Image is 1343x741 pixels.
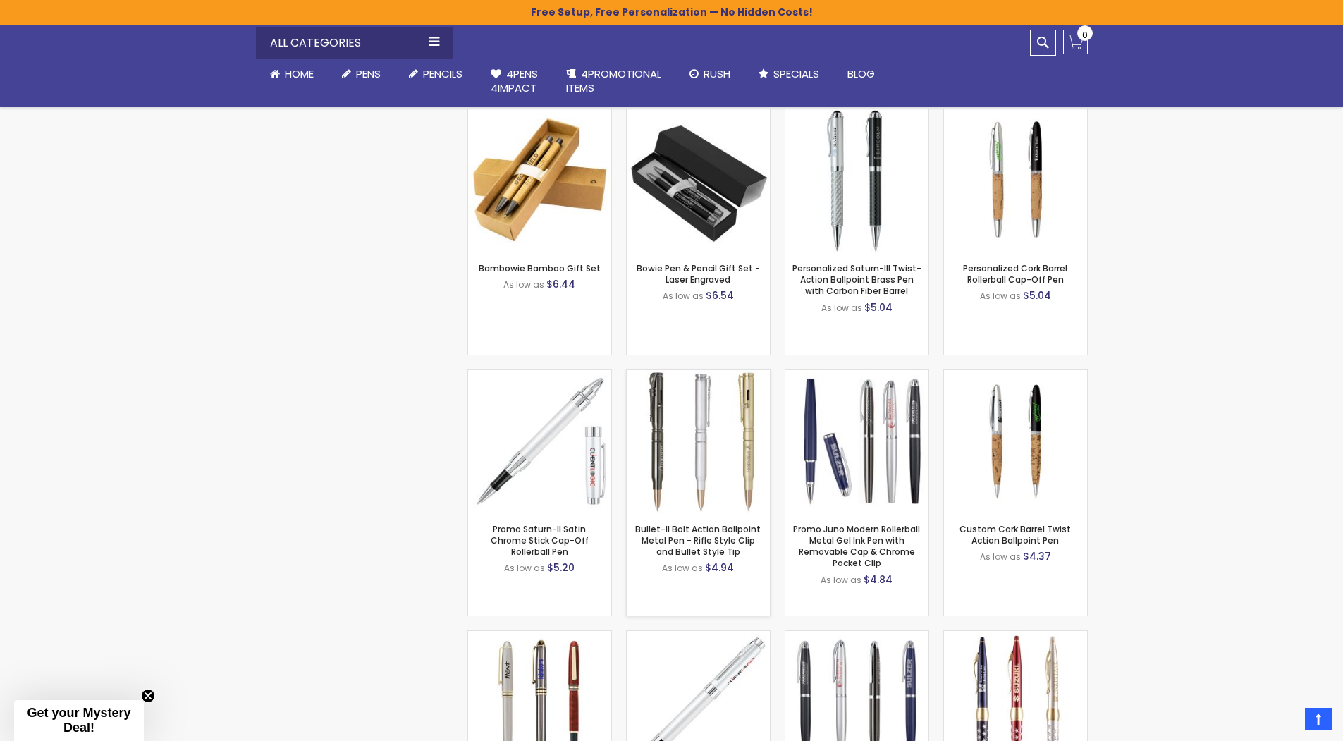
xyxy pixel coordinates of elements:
[773,66,819,81] span: Specials
[744,59,833,90] a: Specials
[1305,708,1332,730] a: Top
[491,66,538,95] span: 4Pens 4impact
[256,27,453,59] div: All Categories
[504,562,545,574] span: As low as
[14,700,144,741] div: Get your Mystery Deal!Close teaser
[468,369,611,381] a: Promo Saturn-II Satin Chrome Stick Cap-Off Rollerball Pen
[785,370,928,513] img: Promo Juno Modern Rollerball Metal Gel Ink Pen with Removable Cap & Chrome Pocket Clip
[468,370,611,513] img: Promo Saturn-II Satin Chrome Stick Cap-Off Rollerball Pen
[980,551,1021,563] span: As low as
[1082,28,1088,42] span: 0
[663,290,704,302] span: As low as
[959,523,1071,546] a: Custom Cork Barrel Twist Action Ballpoint Pen
[479,262,601,274] a: Bambowie Bamboo Gift Set
[627,109,770,252] img: Bowie Pen & Pencil Gift Set - Laser Engraved
[356,66,381,81] span: Pens
[627,630,770,642] a: Promo Saturn-II Twist-Action Heavy Brass Ballpoint Pen
[944,370,1087,513] img: Custom Cork Barrel Twist Action Ballpoint Pen
[627,370,770,513] img: Bullet-II Bolt Action Ballpoint Metal Pen - Rifle Style Clip and Bullet Style Tip
[546,277,575,291] span: $6.44
[468,109,611,252] img: Bambowie Bamboo Gift Set
[552,59,675,104] a: 4PROMOTIONALITEMS
[1063,30,1088,54] a: 0
[662,562,703,574] span: As low as
[423,66,462,81] span: Pencils
[1023,549,1051,563] span: $4.37
[793,523,920,570] a: Promo Juno Modern Rollerball Metal Gel Ink Pen with Removable Cap & Chrome Pocket Clip
[944,369,1087,381] a: Custom Cork Barrel Twist Action Ballpoint Pen
[328,59,395,90] a: Pens
[468,630,611,642] a: Imprinted Danish-II Cap-Off Brass Rollerball Heavy Brass Pen with Gold Accents
[675,59,744,90] a: Rush
[627,369,770,381] a: Bullet-II Bolt Action Ballpoint Metal Pen - Rifle Style Clip and Bullet Style Tip
[547,561,575,575] span: $5.20
[637,262,760,286] a: Bowie Pen & Pencil Gift Set - Laser Engraved
[27,706,130,735] span: Get your Mystery Deal!
[468,109,611,121] a: Bambowie Bamboo Gift Set
[864,300,893,314] span: $5.04
[491,523,589,558] a: Promo Saturn-II Satin Chrome Stick Cap-Off Rollerball Pen
[635,523,761,558] a: Bullet-II Bolt Action Ballpoint Metal Pen - Rifle Style Clip and Bullet Style Tip
[705,561,734,575] span: $4.94
[785,369,928,381] a: Promo Juno Modern Rollerball Metal Gel Ink Pen with Removable Cap & Chrome Pocket Clip
[944,109,1087,252] img: Personalized Cork Barrel Rollerball Cap-Off Pen
[503,278,544,290] span: As low as
[792,262,921,297] a: Personalized Saturn-III Twist-Action Ballpoint Brass Pen with Carbon Fiber Barrel
[963,262,1067,286] a: Personalized Cork Barrel Rollerball Cap-Off Pen
[864,572,893,587] span: $4.84
[833,59,889,90] a: Blog
[821,574,861,586] span: As low as
[785,630,928,642] a: Promo Juno Modern Ballpoint Twist Action Metal Pen with Chrome Pocket Clip
[785,109,928,252] img: Personalized Saturn-III Twist-Action Ballpoint Brass Pen with Carbon Fiber Barrel
[704,66,730,81] span: Rush
[256,59,328,90] a: Home
[980,290,1021,302] span: As low as
[141,689,155,703] button: Close teaser
[477,59,552,104] a: 4Pens4impact
[627,109,770,121] a: Bowie Pen & Pencil Gift Set - Laser Engraved
[566,66,661,95] span: 4PROMOTIONAL ITEMS
[847,66,875,81] span: Blog
[944,630,1087,642] a: Patriot Twist-Action Ballpoint Pen with Rubber Star Grip
[706,288,734,302] span: $6.54
[395,59,477,90] a: Pencils
[1023,288,1051,302] span: $5.04
[785,109,928,121] a: Personalized Saturn-III Twist-Action Ballpoint Brass Pen with Carbon Fiber Barrel
[821,302,862,314] span: As low as
[285,66,314,81] span: Home
[944,109,1087,121] a: Personalized Cork Barrel Rollerball Cap-Off Pen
